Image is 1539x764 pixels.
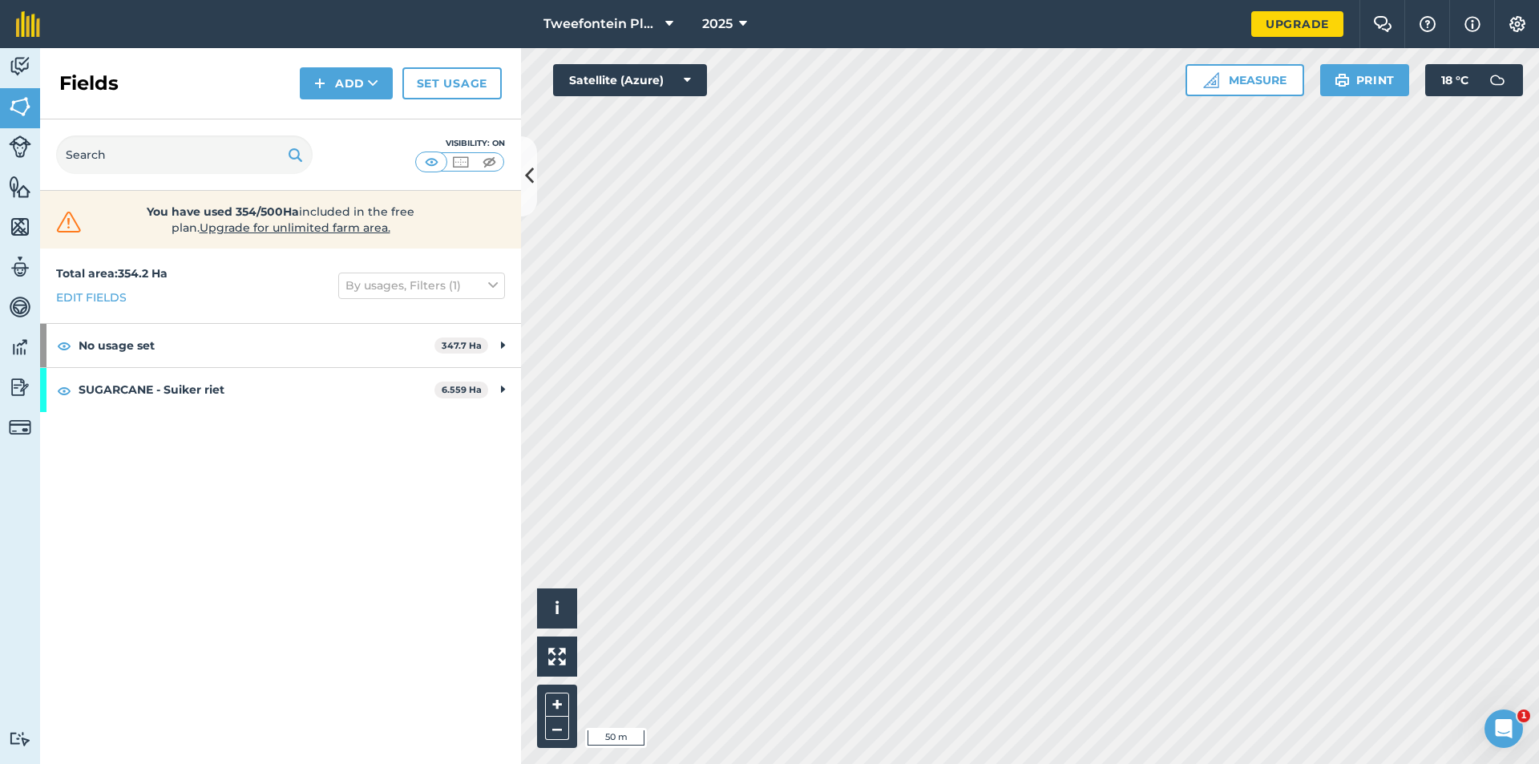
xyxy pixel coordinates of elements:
strong: 6.559 Ha [442,384,482,395]
img: svg+xml;base64,PHN2ZyB4bWxucz0iaHR0cDovL3d3dy53My5vcmcvMjAwMC9zdmciIHdpZHRoPSIxNyIgaGVpZ2h0PSIxNy... [1464,14,1480,34]
strong: You have used 354/500Ha [147,204,299,219]
button: + [545,693,569,717]
button: Add [300,67,393,99]
input: Search [56,135,313,174]
img: svg+xml;base64,PD94bWwgdmVyc2lvbj0iMS4wIiBlbmNvZGluZz0idXRmLTgiPz4KPCEtLSBHZW5lcmF0b3I6IEFkb2JlIE... [9,255,31,279]
a: Edit fields [56,289,127,306]
img: svg+xml;base64,PHN2ZyB4bWxucz0iaHR0cDovL3d3dy53My5vcmcvMjAwMC9zdmciIHdpZHRoPSIxNCIgaGVpZ2h0PSIyNC... [314,74,325,93]
iframe: Intercom live chat [1484,709,1523,748]
img: A cog icon [1508,16,1527,32]
img: svg+xml;base64,PD94bWwgdmVyc2lvbj0iMS4wIiBlbmNvZGluZz0idXRmLTgiPz4KPCEtLSBHZW5lcmF0b3I6IEFkb2JlIE... [9,731,31,746]
button: Measure [1186,64,1304,96]
img: svg+xml;base64,PD94bWwgdmVyc2lvbj0iMS4wIiBlbmNvZGluZz0idXRmLTgiPz4KPCEtLSBHZW5lcmF0b3I6IEFkb2JlIE... [9,416,31,439]
img: Four arrows, one pointing top left, one top right, one bottom right and the last bottom left [548,648,566,665]
button: Satellite (Azure) [553,64,707,96]
button: 18 °C [1425,64,1523,96]
img: svg+xml;base64,PD94bWwgdmVyc2lvbj0iMS4wIiBlbmNvZGluZz0idXRmLTgiPz4KPCEtLSBHZW5lcmF0b3I6IEFkb2JlIE... [9,55,31,79]
a: Upgrade [1251,11,1343,37]
img: A question mark icon [1418,16,1437,32]
span: Upgrade for unlimited farm area. [200,220,390,235]
img: svg+xml;base64,PHN2ZyB4bWxucz0iaHR0cDovL3d3dy53My5vcmcvMjAwMC9zdmciIHdpZHRoPSI1MCIgaGVpZ2h0PSI0MC... [479,154,499,170]
img: svg+xml;base64,PHN2ZyB4bWxucz0iaHR0cDovL3d3dy53My5vcmcvMjAwMC9zdmciIHdpZHRoPSI1NiIgaGVpZ2h0PSI2MC... [9,175,31,199]
img: svg+xml;base64,PHN2ZyB4bWxucz0iaHR0cDovL3d3dy53My5vcmcvMjAwMC9zdmciIHdpZHRoPSI1NiIgaGVpZ2h0PSI2MC... [9,215,31,239]
img: svg+xml;base64,PHN2ZyB4bWxucz0iaHR0cDovL3d3dy53My5vcmcvMjAwMC9zdmciIHdpZHRoPSIzMiIgaGVpZ2h0PSIzMC... [53,210,85,234]
img: svg+xml;base64,PD94bWwgdmVyc2lvbj0iMS4wIiBlbmNvZGluZz0idXRmLTgiPz4KPCEtLSBHZW5lcmF0b3I6IEFkb2JlIE... [9,335,31,359]
img: svg+xml;base64,PD94bWwgdmVyc2lvbj0iMS4wIiBlbmNvZGluZz0idXRmLTgiPz4KPCEtLSBHZW5lcmF0b3I6IEFkb2JlIE... [1481,64,1513,96]
img: Ruler icon [1203,72,1219,88]
img: svg+xml;base64,PHN2ZyB4bWxucz0iaHR0cDovL3d3dy53My5vcmcvMjAwMC9zdmciIHdpZHRoPSIxOCIgaGVpZ2h0PSIyNC... [57,336,71,355]
strong: No usage set [79,324,434,367]
h2: Fields [59,71,119,96]
a: You have used 354/500Haincluded in the free plan.Upgrade for unlimited farm area. [53,204,508,236]
div: SUGARCANE - Suiker riet6.559 Ha [40,368,521,411]
strong: SUGARCANE - Suiker riet [79,368,434,411]
button: By usages, Filters (1) [338,273,505,298]
button: i [537,588,577,629]
span: 1 [1517,709,1530,722]
img: svg+xml;base64,PD94bWwgdmVyc2lvbj0iMS4wIiBlbmNvZGluZz0idXRmLTgiPz4KPCEtLSBHZW5lcmF0b3I6IEFkb2JlIE... [9,295,31,319]
img: svg+xml;base64,PHN2ZyB4bWxucz0iaHR0cDovL3d3dy53My5vcmcvMjAwMC9zdmciIHdpZHRoPSI1NiIgaGVpZ2h0PSI2MC... [9,95,31,119]
img: svg+xml;base64,PHN2ZyB4bWxucz0iaHR0cDovL3d3dy53My5vcmcvMjAwMC9zdmciIHdpZHRoPSIxOSIgaGVpZ2h0PSIyNC... [1335,71,1350,90]
span: i [555,598,559,618]
span: 18 ° C [1441,64,1468,96]
img: svg+xml;base64,PHN2ZyB4bWxucz0iaHR0cDovL3d3dy53My5vcmcvMjAwMC9zdmciIHdpZHRoPSIxOSIgaGVpZ2h0PSIyNC... [288,145,303,164]
a: Set usage [402,67,502,99]
img: svg+xml;base64,PHN2ZyB4bWxucz0iaHR0cDovL3d3dy53My5vcmcvMjAwMC9zdmciIHdpZHRoPSI1MCIgaGVpZ2h0PSI0MC... [450,154,471,170]
img: fieldmargin Logo [16,11,40,37]
button: Print [1320,64,1410,96]
img: svg+xml;base64,PHN2ZyB4bWxucz0iaHR0cDovL3d3dy53My5vcmcvMjAwMC9zdmciIHdpZHRoPSIxOCIgaGVpZ2h0PSIyNC... [57,381,71,400]
span: Tweefontein Plaas [543,14,659,34]
strong: Total area : 354.2 Ha [56,266,168,281]
div: No usage set347.7 Ha [40,324,521,367]
span: included in the free plan . [110,204,451,236]
button: – [545,717,569,740]
img: svg+xml;base64,PHN2ZyB4bWxucz0iaHR0cDovL3d3dy53My5vcmcvMjAwMC9zdmciIHdpZHRoPSI1MCIgaGVpZ2h0PSI0MC... [422,154,442,170]
img: svg+xml;base64,PD94bWwgdmVyc2lvbj0iMS4wIiBlbmNvZGluZz0idXRmLTgiPz4KPCEtLSBHZW5lcmF0b3I6IEFkb2JlIE... [9,135,31,158]
img: svg+xml;base64,PD94bWwgdmVyc2lvbj0iMS4wIiBlbmNvZGluZz0idXRmLTgiPz4KPCEtLSBHZW5lcmF0b3I6IEFkb2JlIE... [9,375,31,399]
img: Two speech bubbles overlapping with the left bubble in the forefront [1373,16,1392,32]
strong: 347.7 Ha [442,340,482,351]
div: Visibility: On [415,137,505,150]
span: 2025 [702,14,733,34]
